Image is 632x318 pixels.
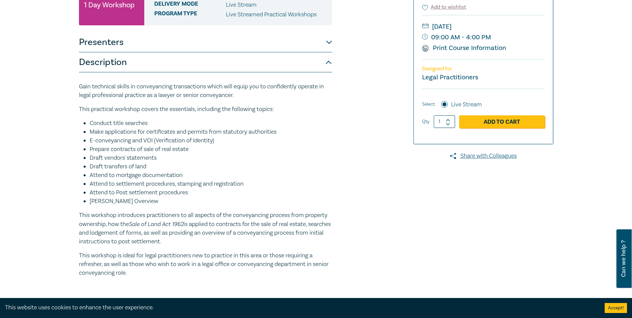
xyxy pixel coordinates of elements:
p: This workshop is ideal for legal practitioners new to practice in this area or those requiring a ... [79,251,332,277]
div: This website uses cookies to enhance the user experience. [5,303,595,312]
p: This workshop introduces practitioners to all aspects of the conveyancing process from property o... [79,211,332,246]
li: Attend to settlement procedures, stamping and registration [90,180,332,188]
span: Live Stream [226,1,257,9]
em: Sale of Land Act 1962 [129,220,184,227]
label: Qty [422,118,429,125]
small: 1 Day Workshop [84,2,135,8]
li: Attend to Post settlement procedures [90,188,332,197]
small: Legal Practitioners [422,73,478,82]
p: Gain technical skills in conveyancing transactions which will equip you to confidently operate in... [79,82,332,100]
p: This practical workshop covers the essentials, including the following topics: [79,105,332,114]
button: Description [79,52,332,72]
li: Conduct title searches [90,119,332,128]
button: Presenters [79,32,332,52]
button: Accept cookies [605,303,627,313]
button: Add to wishlist [422,3,466,11]
li: Prepare contracts of sale of real estate [90,145,332,154]
p: Live Streamed Practical Workshops [226,10,316,19]
li: [PERSON_NAME] Overview [90,197,332,206]
input: 1 [434,115,455,128]
li: Draft vendors' statements [90,154,332,162]
span: Can we help ? [620,233,627,284]
li: Make applications for certificates and permits from statutory authorities [90,128,332,136]
a: Share with Colleagues [413,152,553,160]
span: Select: [422,101,435,108]
a: Add to Cart [459,115,545,128]
span: Program type [154,10,226,19]
li: Draft transfers of land [90,162,332,171]
label: Live Stream [451,100,482,109]
p: Designed for [422,66,545,72]
span: Delivery Mode [154,1,226,9]
li: E-conveyancing and VOI (Verification of Identity) [90,136,332,145]
a: Print Course Information [422,44,506,52]
li: Attend to mortgage documentation [90,171,332,180]
small: 09:00 AM - 4:00 PM [422,32,545,43]
small: [DATE] [422,21,545,32]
